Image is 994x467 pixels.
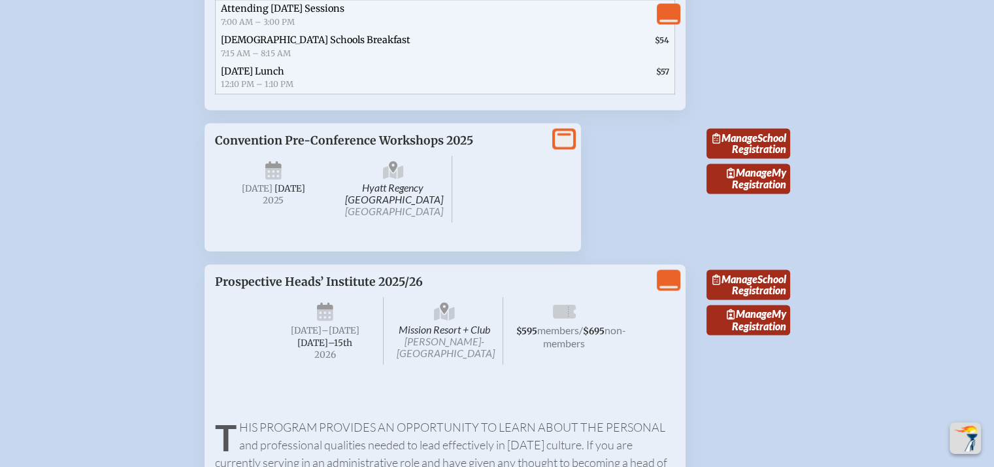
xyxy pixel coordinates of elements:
[221,65,284,77] span: [DATE] Lunch
[221,17,295,27] span: 7:00 AM – 3:00 PM
[952,425,978,451] img: To the top
[221,79,293,89] span: 12:10 PM – 1:10 PM
[215,133,473,148] span: Convention Pre-Conference Workshops 2025
[712,273,757,285] span: Manage
[291,324,322,336] span: [DATE]
[950,423,981,454] button: Scroll Top
[727,166,772,179] span: Manage
[397,334,495,358] span: [PERSON_NAME]-[GEOGRAPHIC_DATA]
[706,128,790,158] a: ManageSchool Registration
[516,325,537,336] span: $595
[345,205,443,217] span: [GEOGRAPHIC_DATA]
[706,269,790,300] a: ManageSchool Registration
[706,305,790,335] a: ManageMy Registration
[655,35,669,45] span: $54
[278,349,373,359] span: 2026
[221,3,344,14] span: Attending [DATE] Sessions
[215,275,423,289] span: Prospective Heads’ Institute 2025/26
[583,325,605,336] span: $695
[297,337,352,348] span: [DATE]–⁠15th
[712,131,757,144] span: Manage
[322,324,359,336] span: –[DATE]
[242,183,273,194] span: [DATE]
[706,164,790,194] a: ManageMy Registration
[225,196,322,205] span: 2025
[579,323,583,336] span: /
[221,48,291,58] span: 7:15 AM – 8:15 AM
[274,183,305,194] span: [DATE]
[221,34,410,46] span: [DEMOGRAPHIC_DATA] Schools Breakfast
[335,156,452,222] span: Hyatt Regency [GEOGRAPHIC_DATA]
[727,307,772,320] span: Manage
[537,323,579,336] span: members
[656,67,669,77] span: $57
[386,297,503,364] span: Mission Resort + Club
[543,323,626,349] span: non-members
